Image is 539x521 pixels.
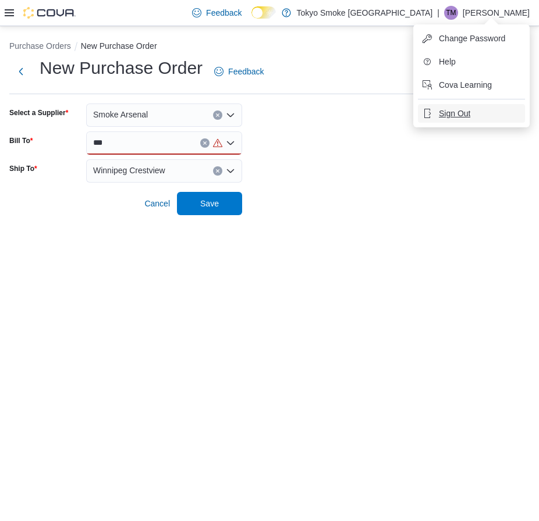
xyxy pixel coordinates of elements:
input: Dark Mode [251,6,276,19]
img: Cova [23,7,76,19]
button: Clear input [213,110,222,120]
button: Help [418,52,525,71]
span: Cova Learning [439,79,492,91]
p: Tokyo Smoke [GEOGRAPHIC_DATA] [297,6,433,20]
a: Feedback [210,60,268,83]
button: New Purchase Order [81,41,157,51]
button: Sign Out [418,104,525,123]
div: Taylor Murphy [444,6,458,20]
span: Help [439,56,456,67]
span: Sign Out [439,108,470,119]
button: Next [9,60,33,83]
button: Cancel [140,192,175,215]
button: Save [177,192,242,215]
label: Select a Supplier [9,108,68,117]
span: Feedback [206,7,242,19]
button: Cova Learning [418,76,525,94]
span: Cancel [144,198,170,209]
button: Purchase Orders [9,41,71,51]
span: TM [446,6,456,20]
span: Feedback [228,66,264,77]
button: Clear input [200,138,210,148]
span: Smoke Arsenal [93,108,148,122]
nav: An example of EuiBreadcrumbs [9,40,530,54]
p: | [437,6,439,20]
button: Open list of options [226,166,235,176]
a: Feedback [187,1,246,24]
span: Save [200,198,219,209]
p: [PERSON_NAME] [463,6,530,20]
span: Winnipeg Crestview [93,163,165,177]
label: Ship To [9,164,37,173]
button: Open list of options [226,110,235,120]
label: Bill To [9,136,33,145]
button: Change Password [418,29,525,48]
h1: New Purchase Order [40,56,203,80]
span: Change Password [439,33,505,44]
button: Clear input [213,166,222,176]
button: Open list of options [226,138,235,148]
